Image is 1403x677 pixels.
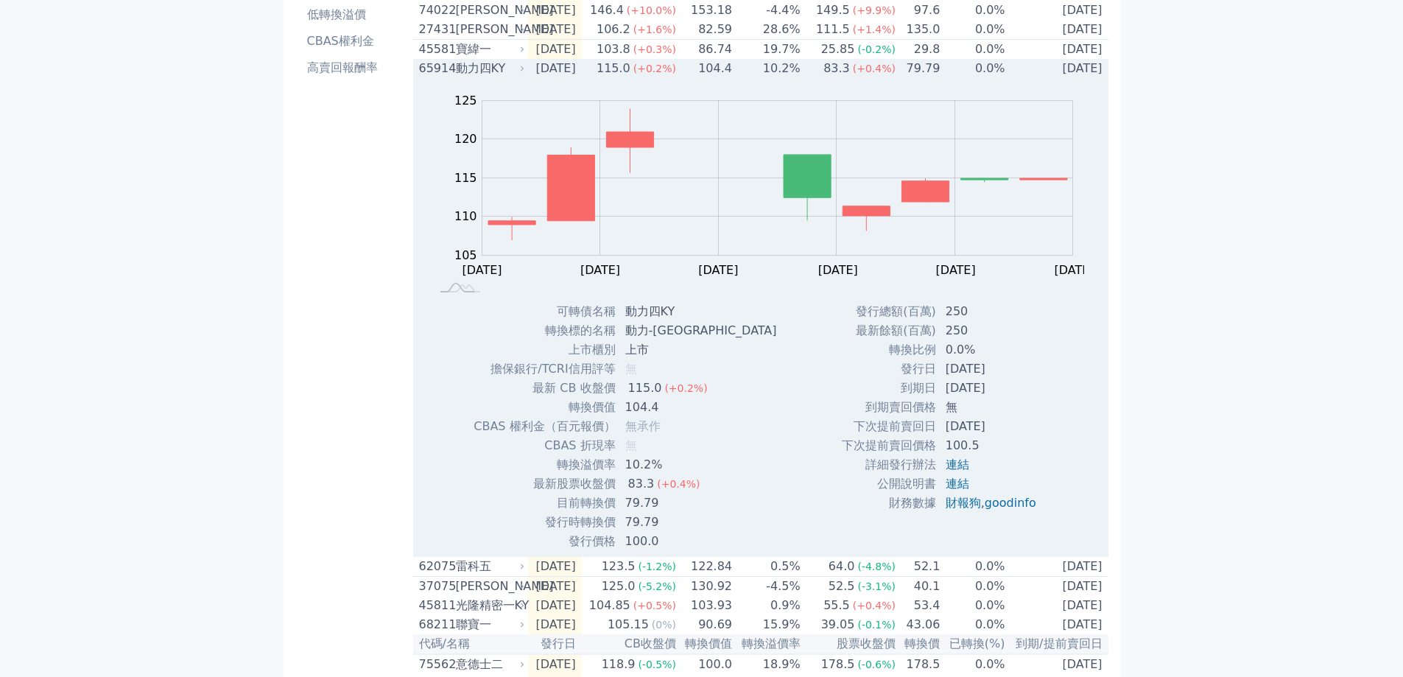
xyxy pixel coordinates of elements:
[940,20,1005,40] td: 0.0%
[1006,596,1108,615] td: [DATE]
[677,615,733,634] td: 90.69
[733,40,801,60] td: 19.7%
[677,577,733,597] td: 130.92
[473,321,616,340] td: 轉換標的名稱
[733,615,801,634] td: 15.9%
[528,1,582,20] td: [DATE]
[625,379,665,397] div: 115.0
[473,417,616,436] td: CBAS 權利金（百元報價）
[818,656,858,673] div: 178.5
[419,616,452,634] div: 68211
[940,654,1005,674] td: 0.0%
[857,580,896,592] span: (-3.1%)
[473,455,616,474] td: 轉換溢價率
[419,578,452,595] div: 37075
[896,1,940,20] td: 97.6
[818,616,858,634] div: 39.05
[1006,557,1108,577] td: [DATE]
[528,557,582,577] td: [DATE]
[456,60,522,77] div: 動力四KY
[528,20,582,40] td: [DATE]
[599,558,639,575] div: 123.5
[841,455,937,474] td: 詳細發行辦法
[940,59,1005,78] td: 0.0%
[677,634,733,654] th: 轉換價值
[633,63,676,74] span: (+0.2%)
[896,557,940,577] td: 52.1
[1006,654,1108,674] td: [DATE]
[733,59,801,78] td: 10.2%
[698,263,738,277] tspan: [DATE]
[857,43,896,55] span: (-0.2%)
[937,302,1048,321] td: 250
[616,321,789,340] td: 動力-[GEOGRAPHIC_DATA]
[528,577,582,597] td: [DATE]
[419,558,452,575] div: 62075
[940,615,1005,634] td: 0.0%
[657,478,700,490] span: (+0.4%)
[853,24,896,35] span: (+1.4%)
[896,20,940,40] td: 135.0
[896,59,940,78] td: 79.79
[473,494,616,513] td: 目前轉換價
[677,59,733,78] td: 104.4
[638,580,676,592] span: (-5.2%)
[896,654,940,674] td: 178.5
[473,379,616,398] td: 最新 CB 收盤價
[677,596,733,615] td: 103.93
[456,656,522,673] div: 意德士二
[473,302,616,321] td: 可轉債名稱
[733,1,801,20] td: -4.4%
[1006,615,1108,634] td: [DATE]
[301,59,407,77] li: 高賣回報酬率
[599,656,639,673] div: 118.9
[841,379,937,398] td: 到期日
[528,654,582,674] td: [DATE]
[599,578,639,595] div: 125.0
[946,477,969,491] a: 連結
[841,321,937,340] td: 最新餘額(百萬)
[937,359,1048,379] td: [DATE]
[625,419,661,433] span: 無承作
[594,41,633,58] div: 103.8
[447,94,1095,277] g: Chart
[301,3,407,27] a: 低轉換溢價
[853,4,896,16] span: (+9.9%)
[1006,59,1108,78] td: [DATE]
[733,634,801,654] th: 轉換溢價率
[853,600,896,611] span: (+0.4%)
[841,359,937,379] td: 發行日
[616,455,789,474] td: 10.2%
[841,494,937,513] td: 財務數據
[625,438,637,452] span: 無
[638,659,676,670] span: (-0.5%)
[528,40,582,60] td: [DATE]
[582,634,677,654] th: CB收盤價
[841,436,937,455] td: 下次提前賣回價格
[301,56,407,80] a: 高賣回報酬率
[456,21,522,38] div: [PERSON_NAME]
[616,398,789,417] td: 104.4
[841,340,937,359] td: 轉換比例
[625,362,637,376] span: 無
[841,302,937,321] td: 發行總額(百萬)
[473,359,616,379] td: 擔保銀行/TCRI信用評等
[301,32,407,50] li: CBAS權利金
[463,263,502,277] tspan: [DATE]
[841,398,937,417] td: 到期賣回價格
[528,596,582,615] td: [DATE]
[454,209,477,223] tspan: 110
[857,561,896,572] span: (-4.8%)
[1006,40,1108,60] td: [DATE]
[616,340,789,359] td: 上市
[419,21,452,38] div: 27431
[940,596,1005,615] td: 0.0%
[896,596,940,615] td: 53.4
[473,436,616,455] td: CBAS 折現率
[301,6,407,24] li: 低轉換溢價
[940,577,1005,597] td: 0.0%
[528,634,582,654] th: 發行日
[677,1,733,20] td: 153.18
[985,496,1036,510] a: goodinfo
[1006,634,1108,654] th: 到期/提前賣回日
